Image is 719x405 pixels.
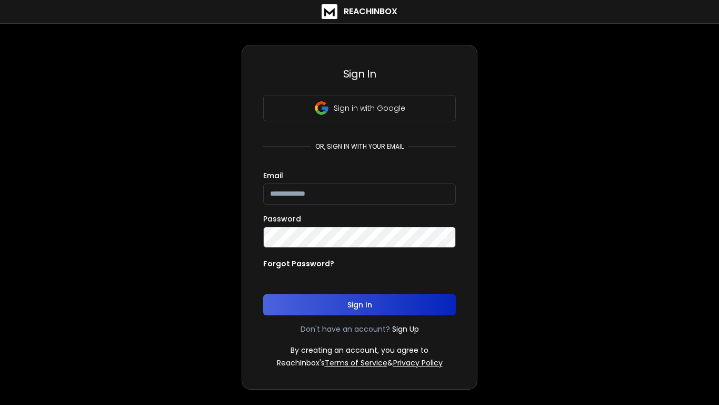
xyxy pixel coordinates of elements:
p: Forgot Password? [263,258,334,269]
label: Password [263,215,301,223]
p: ReachInbox's & [277,358,443,368]
h3: Sign In [263,66,456,81]
a: Terms of Service [325,358,387,368]
img: logo [322,4,337,19]
h1: ReachInbox [344,5,397,18]
button: Sign In [263,294,456,315]
a: Sign Up [392,324,419,334]
a: Privacy Policy [393,358,443,368]
a: ReachInbox [322,4,397,19]
label: Email [263,172,283,179]
p: By creating an account, you agree to [291,345,428,355]
p: or, sign in with your email [311,142,408,151]
button: Sign in with Google [263,95,456,121]
p: Don't have an account? [301,324,390,334]
p: Sign in with Google [334,103,405,113]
